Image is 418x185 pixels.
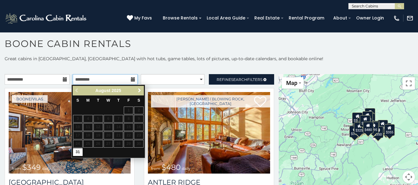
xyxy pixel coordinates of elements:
span: Saturday [138,98,140,103]
div: $320 [362,111,373,123]
span: from [151,166,160,171]
span: daily [182,166,191,171]
a: Rental Program [286,13,327,23]
a: 31 [73,148,83,156]
span: Friday [127,98,130,103]
span: Wednesday [106,98,110,103]
a: Antler Ridge from $480 daily [148,92,270,174]
span: Refine Filters [217,77,262,82]
button: Change map style [282,77,304,89]
div: $480 [363,121,373,133]
a: Local Area Guide [204,13,248,23]
img: mail-regular-white.png [407,15,413,22]
span: from [12,166,21,171]
a: RefineSearchFilters [209,74,274,85]
div: $375 [349,125,360,137]
span: Monday [86,98,90,103]
img: phone-regular-white.png [393,15,400,22]
a: Boone/Vilas [12,95,48,103]
div: $325 [354,122,364,134]
span: Thursday [117,98,120,103]
button: Map camera controls [403,171,415,183]
span: August [95,88,110,93]
a: Owner Login [353,13,387,23]
img: Antler Ridge [148,92,270,174]
span: Sunday [76,98,79,103]
a: Diamond Creek Lodge from $349 daily [9,92,131,174]
span: Search [231,77,247,82]
div: $305 [352,112,363,124]
img: White-1-2.png [5,12,88,24]
div: $355 [384,124,395,136]
div: $695 [368,122,379,133]
div: $350 [373,126,383,138]
div: $525 [365,108,375,120]
span: Tuesday [97,98,99,103]
div: $930 [377,120,388,132]
span: $480 [162,163,181,172]
a: Browse Rentals [160,13,201,23]
span: Map [286,80,297,86]
a: About [330,13,350,23]
a: [PERSON_NAME] / Blowing Rock, [GEOGRAPHIC_DATA] [151,95,270,107]
a: Next [136,87,143,95]
div: $380 [369,120,380,132]
span: $349 [22,163,41,172]
button: Toggle fullscreen view [403,77,415,90]
a: Real Estate [251,13,283,23]
span: 2025 [111,88,121,93]
span: Next [137,88,142,93]
span: My Favs [134,15,152,21]
div: $349 [360,115,370,127]
a: My Favs [127,15,153,22]
span: daily [42,166,51,171]
div: $315 [363,122,373,133]
img: Diamond Creek Lodge [9,92,131,174]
